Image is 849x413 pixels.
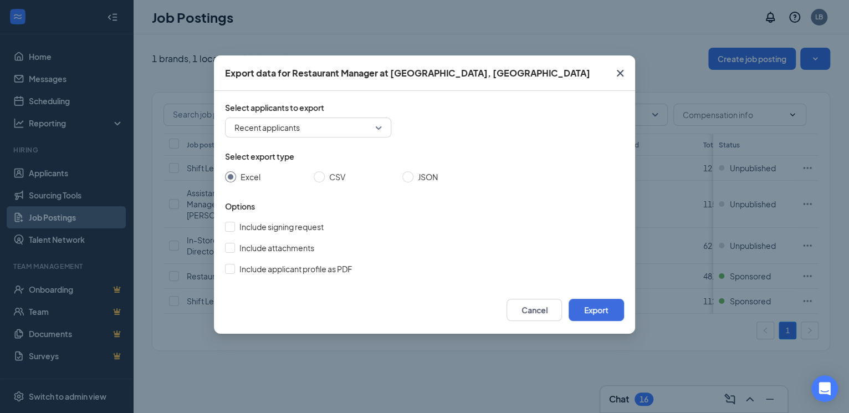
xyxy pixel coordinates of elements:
[234,119,382,136] span: Recent applicants
[507,299,562,321] button: Cancel
[325,171,350,183] span: CSV
[225,201,624,212] span: Options
[239,221,324,232] p: Include signing request
[225,67,590,79] div: Export data for Restaurant Manager at [GEOGRAPHIC_DATA], [GEOGRAPHIC_DATA]
[811,375,838,402] div: Open Intercom Messenger
[569,299,624,321] button: Export
[225,102,624,113] span: Select applicants to export
[613,67,627,80] svg: Cross
[605,55,635,91] button: Close
[236,171,265,183] span: Excel
[413,171,442,183] span: JSON
[225,151,624,162] span: Select export type
[239,242,314,253] p: Include attachments
[239,263,352,274] p: Include applicant profile as PDF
